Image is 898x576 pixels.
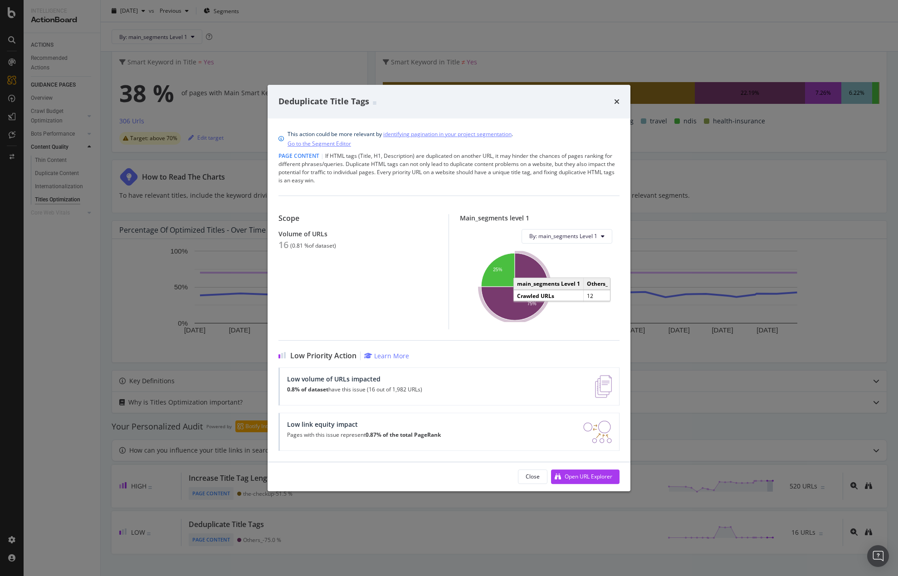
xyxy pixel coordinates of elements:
div: info banner [278,129,620,148]
strong: 0.8% of dataset [287,386,328,393]
div: Learn More [374,351,409,360]
div: Scope [278,214,438,223]
button: Open URL Explorer [551,469,620,484]
span: Page Content [278,152,319,160]
button: Close [518,469,547,484]
strong: 0.87% of the total PageRank [366,431,441,439]
img: DDxVyA23.png [583,420,612,443]
svg: A chart. [467,251,612,322]
text: 25% [493,267,502,272]
div: modal [268,85,630,491]
div: If HTML tags (Title, H1, Description) are duplicated on another URL, it may hinder the chances of... [278,152,620,185]
div: Low volume of URLs impacted [287,375,422,383]
text: 75% [527,301,537,306]
a: Go to the Segment Editor [288,139,351,148]
text: ndis [570,288,580,294]
div: ( 0.81 % of dataset ) [290,243,336,249]
img: Equal [373,102,376,104]
div: Close [526,473,540,480]
div: Open Intercom Messenger [867,545,889,567]
div: This action could be more relevant by . [288,129,513,148]
div: Main_segments level 1 [460,214,620,222]
a: Learn More [364,351,409,360]
div: Low link equity impact [287,420,441,428]
text: Others_ [570,279,590,285]
button: By: main_segments Level 1 [522,229,612,244]
a: identifying pagination in your project segmentation [383,129,512,139]
p: have this issue (16 out of 1,982 URLs) [287,386,422,393]
div: Volume of URLs [278,230,438,238]
span: Low Priority Action [290,351,356,360]
img: e5DMFwAAAABJRU5ErkJggg== [595,375,612,398]
span: By: main_segments Level 1 [529,232,597,240]
span: | [321,152,324,160]
span: Deduplicate Title Tags [278,96,369,107]
p: Pages with this issue represent [287,432,441,438]
div: times [614,96,620,107]
div: 16 [278,239,288,250]
div: Open URL Explorer [565,473,612,480]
